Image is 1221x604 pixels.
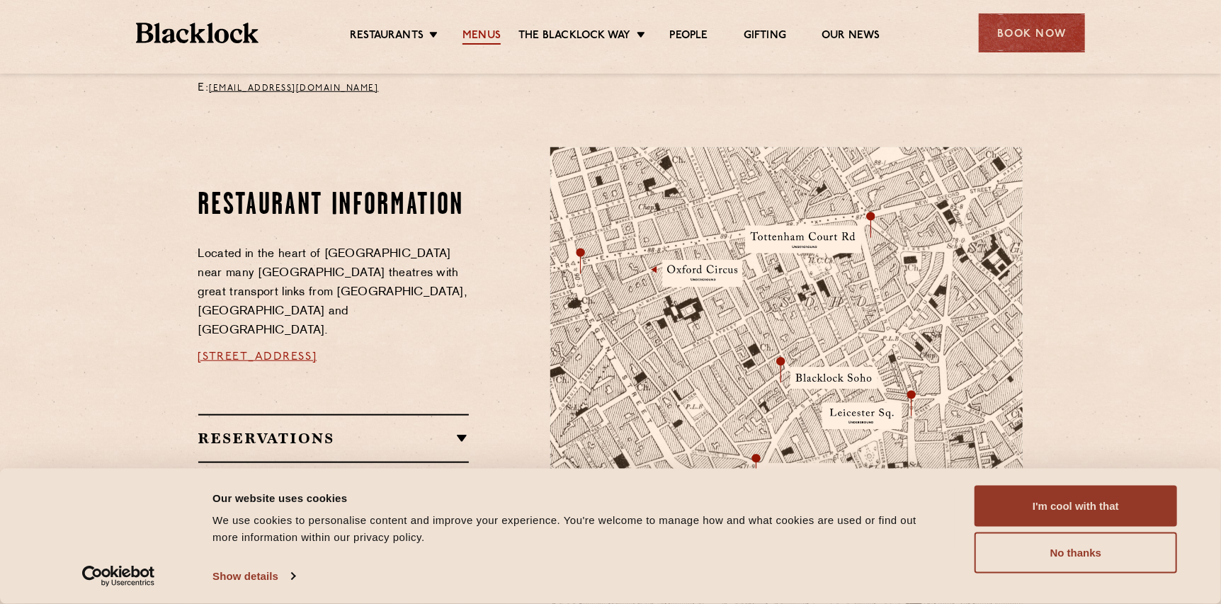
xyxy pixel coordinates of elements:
a: Gifting [744,29,786,45]
a: Our News [822,29,880,45]
a: People [670,29,708,45]
div: Our website uses cookies [212,489,943,506]
h2: Reservations [198,430,470,447]
button: I'm cool with that [975,486,1177,527]
a: [EMAIL_ADDRESS][DOMAIN_NAME] [210,84,379,93]
h2: Restaurant information [198,188,470,224]
a: Show details [212,566,295,587]
a: The Blacklock Way [518,29,630,45]
a: Restaurants [350,29,424,45]
a: Menus [462,29,501,45]
a: Usercentrics Cookiebot - opens in a new window [57,566,181,587]
p: Located in the heart of [GEOGRAPHIC_DATA] near many [GEOGRAPHIC_DATA] theatres with great transpo... [198,245,470,341]
p: E: [198,79,389,98]
button: No thanks [975,532,1177,574]
div: We use cookies to personalise content and improve your experience. You're welcome to manage how a... [212,512,943,546]
a: [STREET_ADDRESS] [198,351,317,363]
img: BL_Textured_Logo-footer-cropped.svg [136,23,259,43]
div: Book Now [979,13,1085,52]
